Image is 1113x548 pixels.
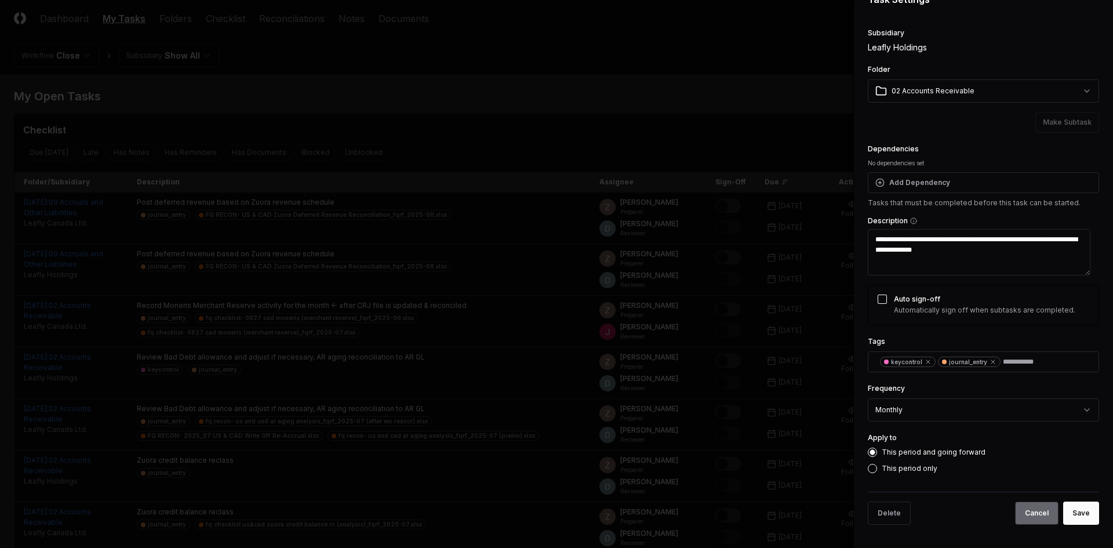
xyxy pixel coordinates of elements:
[1063,502,1099,525] button: Save
[891,358,932,366] div: keycontrol
[910,217,917,224] button: Description
[949,358,996,366] div: journal_entry
[1015,502,1059,525] button: Cancel
[868,41,1099,53] div: Leafly Holdings
[868,65,890,74] label: Folder
[868,198,1099,208] p: Tasks that must be completed before this task can be started.
[868,502,911,525] button: Delete
[868,384,905,393] label: Frequency
[868,337,885,346] label: Tags
[868,144,919,153] label: Dependencies
[868,159,1099,168] div: No dependencies set
[868,217,1099,224] label: Description
[882,449,985,456] label: This period and going forward
[868,30,1099,37] div: Subsidiary
[894,295,940,303] label: Auto sign-off
[868,172,1099,193] button: Add Dependency
[894,305,1075,315] p: Automatically sign off when subtasks are completed.
[868,433,897,442] label: Apply to
[882,465,937,472] label: This period only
